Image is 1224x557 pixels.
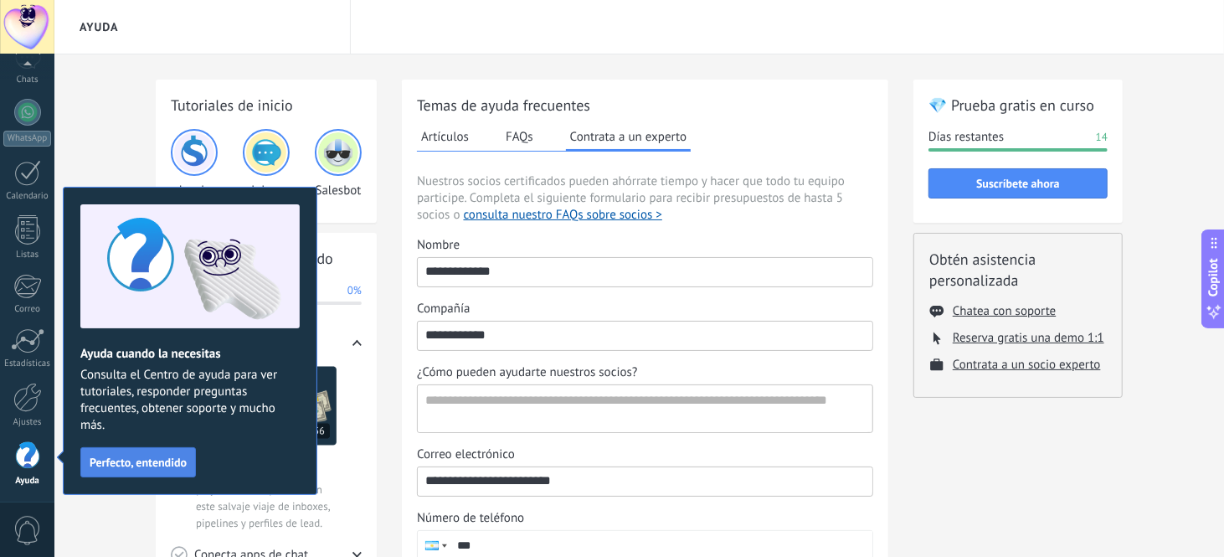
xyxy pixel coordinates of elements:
[417,301,470,317] span: Compañía
[3,304,52,315] div: Correo
[501,124,537,149] button: FAQs
[928,168,1108,199] button: Suscríbete ahora
[928,129,1004,146] span: Días restantes
[171,129,218,199] div: Leads
[417,364,638,381] span: ¿Cómo pueden ayudarte nuestros socios?
[417,237,460,254] span: Nombre
[417,124,473,149] button: Artículos
[929,249,1107,291] h2: Obtén asistencia personalizada
[171,95,362,116] h2: Tutoriales de inicio
[976,178,1060,189] span: Suscríbete ahora
[347,282,362,299] span: 0%
[418,322,872,348] input: Compañía
[80,346,300,362] h2: Ayuda cuando la necesitas
[418,467,872,494] input: Correo electrónico
[3,131,51,147] div: WhatsApp
[80,367,300,434] span: Consulta el Centro de ayuda para ver tutoriales, responder preguntas frecuentes, obtener soporte ...
[417,95,873,116] h2: Temas de ayuda frecuentes
[90,456,187,468] span: Perfecto, entendido
[3,250,52,260] div: Listas
[928,95,1108,116] h2: 💎 Prueba gratis en curso
[3,476,52,487] div: Ayuda
[1096,129,1108,146] span: 14
[3,75,52,85] div: Chats
[3,358,52,369] div: Estadísticas
[3,417,52,428] div: Ajustes
[566,124,691,152] button: Contrata a un experto
[417,510,524,527] span: Número de teléfono
[464,207,662,224] button: consulta nuestro FAQs sobre socios >
[418,258,872,285] input: Nombre
[417,446,515,463] span: Correo electrónico
[243,129,290,199] div: Inbox
[417,173,873,224] span: Nuestros socios certificados pueden ahórrate tiempo y hacer que todo tu equipo participe. Complet...
[315,129,362,199] div: Salesbot
[953,303,1056,319] button: Chatea con soporte
[80,447,196,477] button: Perfecto, entendido
[953,330,1104,346] button: Reserva gratis una demo 1:1
[3,191,52,202] div: Calendario
[196,482,337,532] span: ¡Sujétate! Acompáñanos en este salvaje viaje de inboxes, pipelines y perfiles de lead.
[1206,258,1222,297] span: Copilot
[953,357,1101,373] button: Contrata a un socio experto
[418,385,869,432] textarea: ¿Cómo pueden ayudarte nuestros socios?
